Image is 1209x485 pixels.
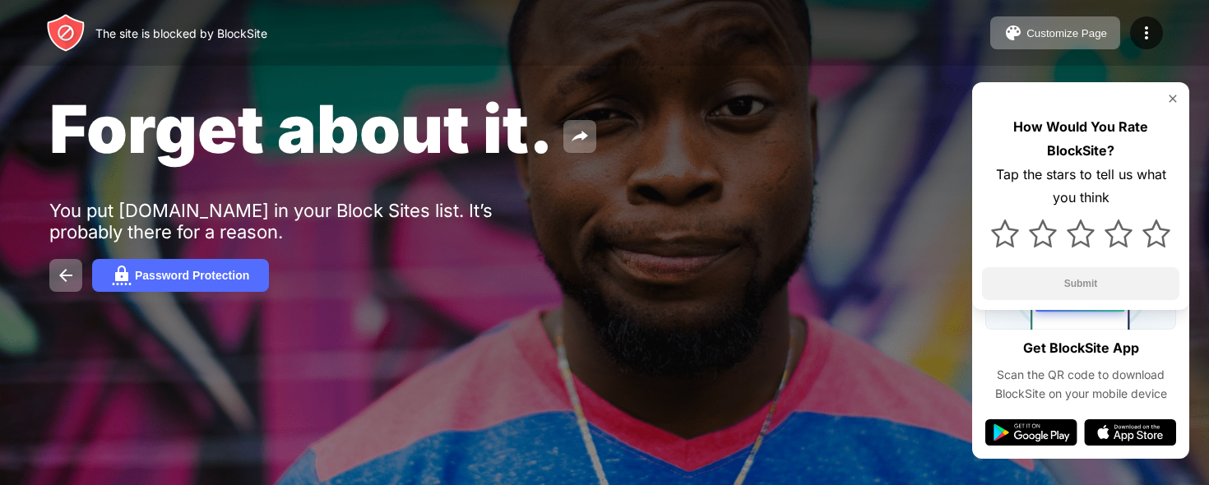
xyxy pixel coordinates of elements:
[1084,419,1176,446] img: app-store.svg
[112,266,132,285] img: password.svg
[985,366,1176,403] div: Scan the QR code to download BlockSite on your mobile device
[982,163,1179,210] div: Tap the stars to tell us what you think
[49,89,554,169] span: Forget about it.
[990,16,1120,49] button: Customize Page
[570,127,590,146] img: share.svg
[1142,219,1170,247] img: star.svg
[56,266,76,285] img: back.svg
[982,115,1179,163] div: How Would You Rate BlockSite?
[982,267,1179,300] button: Submit
[991,219,1019,247] img: star.svg
[92,259,269,292] button: Password Protection
[1067,219,1095,247] img: star.svg
[1166,92,1179,105] img: rate-us-close.svg
[1003,23,1023,43] img: pallet.svg
[95,26,267,40] div: The site is blocked by BlockSite
[49,200,558,242] div: You put [DOMAIN_NAME] in your Block Sites list. It’s probably there for a reason.
[46,13,86,53] img: header-logo.svg
[135,269,249,282] div: Password Protection
[1026,27,1107,39] div: Customize Page
[985,419,1077,446] img: google-play.svg
[1105,219,1133,247] img: star.svg
[1137,23,1156,43] img: menu-icon.svg
[1029,219,1057,247] img: star.svg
